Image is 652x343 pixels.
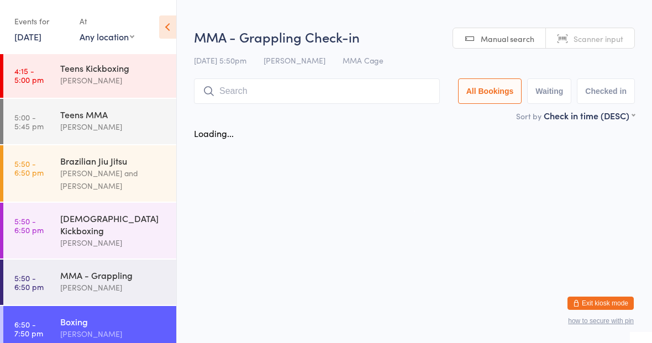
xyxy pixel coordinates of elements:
div: [DEMOGRAPHIC_DATA] Kickboxing [60,212,167,236]
span: MMA Cage [343,55,383,66]
button: Waiting [527,78,571,104]
div: Teens MMA [60,108,167,120]
span: Scanner input [574,33,623,44]
div: Teens Kickboxing [60,62,167,74]
time: 6:50 - 7:50 pm [14,320,43,337]
div: Boxing [60,315,167,328]
div: [PERSON_NAME] [60,74,167,87]
div: [PERSON_NAME] and [PERSON_NAME] [60,167,167,192]
div: [PERSON_NAME] [60,120,167,133]
time: 5:50 - 6:50 pm [14,217,44,234]
div: Brazilian Jiu Jitsu [60,155,167,167]
a: 5:50 -6:50 pmMMA - Grappling[PERSON_NAME] [3,260,176,305]
button: how to secure with pin [568,317,634,325]
time: 5:50 - 6:50 pm [14,273,44,291]
span: Manual search [481,33,534,44]
div: Events for [14,12,69,30]
div: Loading... [194,127,234,139]
a: 4:15 -5:00 pmTeens Kickboxing[PERSON_NAME] [3,52,176,98]
div: [PERSON_NAME] [60,328,167,340]
div: Check in time (DESC) [544,109,635,122]
a: 5:50 -6:50 pm[DEMOGRAPHIC_DATA] Kickboxing[PERSON_NAME] [3,203,176,258]
a: 5:00 -5:45 pmTeens MMA[PERSON_NAME] [3,99,176,144]
time: 5:00 - 5:45 pm [14,113,44,130]
span: [DATE] 5:50pm [194,55,246,66]
input: Search [194,78,440,104]
div: [PERSON_NAME] [60,236,167,249]
button: Checked in [577,78,635,104]
label: Sort by [516,110,541,122]
span: [PERSON_NAME] [264,55,325,66]
div: At [80,12,134,30]
time: 4:15 - 5:00 pm [14,66,44,84]
button: Exit kiosk mode [567,297,634,310]
button: All Bookings [458,78,522,104]
time: 5:50 - 6:50 pm [14,159,44,177]
div: MMA - Grappling [60,269,167,281]
div: Any location [80,30,134,43]
h2: MMA - Grappling Check-in [194,28,635,46]
a: [DATE] [14,30,41,43]
div: [PERSON_NAME] [60,281,167,294]
a: 5:50 -6:50 pmBrazilian Jiu Jitsu[PERSON_NAME] and [PERSON_NAME] [3,145,176,202]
